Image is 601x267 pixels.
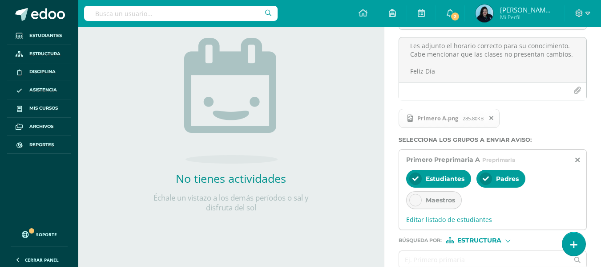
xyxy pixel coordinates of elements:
[457,238,501,243] span: Estructura
[29,123,53,130] span: Archivos
[399,238,442,243] span: Búsqueda por :
[29,105,58,112] span: Mis cursos
[463,115,484,122] span: 285.80KB
[496,175,519,183] span: Padres
[476,4,493,22] img: 7cb9ebd05b140000fdc9db502d26292e.png
[7,136,71,154] a: Reportes
[84,6,278,21] input: Busca un usuario...
[450,12,460,21] span: 2
[399,136,587,143] label: Selecciona los grupos a enviar aviso :
[500,13,553,21] span: Mi Perfil
[29,86,57,94] span: Asistencia
[142,193,320,213] p: Échale un vistazo a los demás períodos o sal y disfruta del sol
[29,50,61,58] span: Estructura
[11,222,68,244] a: Soporte
[7,81,71,99] a: Asistencia
[399,109,500,128] span: Primero A.png
[484,113,499,123] span: Remover archivo
[406,156,480,164] span: Primero Preprimaria A
[500,5,553,14] span: [PERSON_NAME][DATE]
[426,196,455,204] span: Maestros
[7,118,71,136] a: Archivos
[406,215,579,224] span: Editar listado de estudiantes
[426,175,464,183] span: Estudiantes
[399,37,586,82] textarea: Buenos días, padres de familia de Primero Primaria: Un gusto saludarles por este medio. Deseo ofr...
[413,115,463,122] span: Primero A.png
[7,99,71,118] a: Mis cursos
[29,68,56,75] span: Disciplina
[25,257,59,263] span: Cerrar panel
[7,27,71,45] a: Estudiantes
[142,171,320,186] h2: No tienes actividades
[446,237,513,243] div: [object Object]
[29,32,62,39] span: Estudiantes
[7,45,71,63] a: Estructura
[184,38,278,164] img: no_activities.png
[29,141,54,148] span: Reportes
[36,231,57,238] span: Soporte
[482,156,515,163] span: Preprimaria
[7,63,71,82] a: Disciplina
